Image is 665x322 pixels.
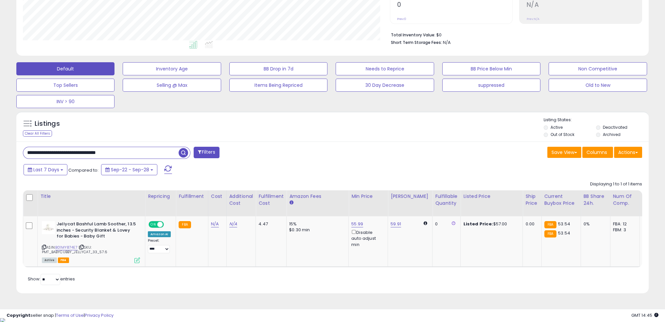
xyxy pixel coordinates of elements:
[391,193,429,200] div: [PERSON_NAME]
[42,221,55,234] img: 31g62TUE0qL._SL40_.jpg
[56,312,84,318] a: Terms of Use
[68,167,98,173] span: Compared to:
[57,221,136,241] b: Jellycat Bashful Lamb Soother, 13.5 inches - Security Blanket & Lovey for Babies - Baby Gift
[33,166,59,173] span: Last 7 Days
[229,62,327,75] button: BB Drop in 7d
[603,132,621,137] label: Archived
[351,193,385,200] div: Min Price
[211,221,219,227] a: N/A
[55,245,78,250] a: B01MY874E7
[549,79,647,92] button: Old to New
[397,1,513,10] h2: 0
[603,124,627,130] label: Deactivated
[544,221,556,228] small: FBA
[549,62,647,75] button: Non Competitive
[391,40,442,45] b: Short Term Storage Fees:
[229,221,237,227] a: N/A
[613,193,637,207] div: Num of Comp.
[289,193,346,200] div: Amazon Fees
[614,147,642,158] button: Actions
[463,221,517,227] div: $57.00
[525,193,538,207] div: Ship Price
[584,221,605,227] div: 0%
[148,238,171,253] div: Preset:
[23,130,52,137] div: Clear All Filters
[435,193,458,207] div: Fulfillable Quantity
[558,230,570,236] span: 53.54
[194,147,219,158] button: Filters
[40,193,142,200] div: Title
[613,221,635,227] div: FBA: 12
[544,230,556,237] small: FBA
[42,221,140,262] div: ASIN:
[42,245,107,255] span: | SKU: PMT_BABYCUBBY_JELLYCAT_33_57.6
[391,30,637,38] li: $0
[582,147,613,158] button: Columns
[258,193,284,207] div: Fulfillment Cost
[442,62,540,75] button: BB Price Below Min
[123,79,221,92] button: Selling @ Max
[584,193,607,207] div: BB Share 24h.
[551,124,563,130] label: Active
[525,221,536,227] div: 0.00
[258,221,281,227] div: 4.47
[28,276,75,282] span: Show: entries
[289,200,293,206] small: Amazon Fees.
[424,221,427,225] i: Calculated using Dynamic Max Price.
[442,79,540,92] button: suppressed
[613,227,635,233] div: FBM: 3
[111,166,149,173] span: Sep-22 - Sep-28
[148,231,171,237] div: Amazon AI
[463,193,520,200] div: Listed Price
[558,221,570,227] span: 53.54
[16,79,114,92] button: Top Sellers
[526,17,539,21] small: Prev: N/A
[7,312,30,318] strong: Copyright
[590,181,642,187] div: Displaying 1 to 1 of 1 items
[526,1,642,10] h2: N/A
[163,222,173,227] span: OFF
[547,147,581,158] button: Save View
[351,221,363,227] a: 55.99
[179,221,191,228] small: FBA
[551,132,574,137] label: Out of Stock
[443,39,451,46] span: N/A
[149,222,157,227] span: ON
[179,193,205,200] div: Fulfillment
[211,193,224,200] div: Cost
[42,257,57,263] span: All listings currently available for purchase on Amazon
[544,193,578,207] div: Current Buybox Price
[24,164,67,175] button: Last 7 Days
[101,164,157,175] button: Sep-22 - Sep-28
[391,32,435,38] b: Total Inventory Value:
[391,221,401,227] a: 59.91
[58,257,69,263] span: FBA
[544,117,649,123] p: Listing States:
[351,229,383,248] div: Disable auto adjust min
[435,221,455,227] div: 0
[336,62,434,75] button: Needs to Reprice
[586,149,607,156] span: Columns
[463,221,493,227] b: Listed Price:
[123,62,221,75] button: Inventory Age
[85,312,114,318] a: Privacy Policy
[16,95,114,108] button: INV > 90
[229,193,253,207] div: Additional Cost
[631,312,658,318] span: 2025-10-8 14:45 GMT
[336,79,434,92] button: 30 Day Decrease
[397,17,406,21] small: Prev: 0
[289,227,343,233] div: $0.30 min
[7,313,114,319] div: seller snap | |
[35,119,60,128] h5: Listings
[229,79,327,92] button: Items Being Repriced
[148,193,173,200] div: Repricing
[289,221,343,227] div: 15%
[16,62,114,75] button: Default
